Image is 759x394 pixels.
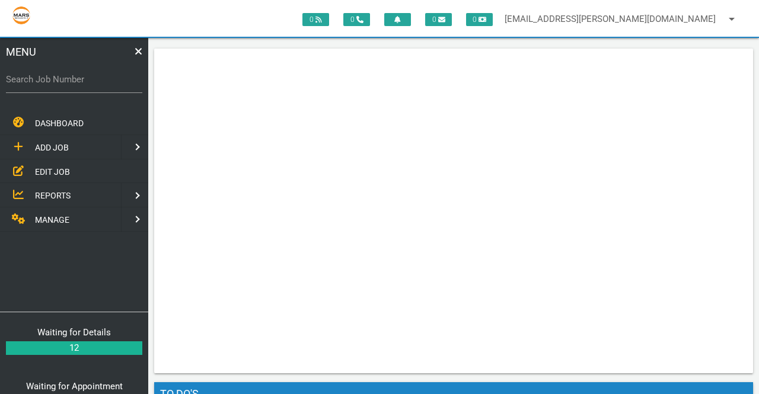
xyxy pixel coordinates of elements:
img: s3file [12,6,31,25]
span: MENU [6,44,36,60]
span: MANAGE [35,215,69,225]
span: ADD JOB [35,143,69,152]
label: Search Job Number [6,73,142,87]
span: 0 [302,13,329,26]
span: DASHBOARD [35,118,84,128]
a: Waiting for Details [37,327,111,338]
span: REPORTS [35,191,71,200]
span: 0 [466,13,493,26]
span: 0 [343,13,370,26]
span: 0 [425,13,452,26]
a: 12 [6,341,142,355]
span: EDIT JOB [35,166,70,176]
a: Waiting for Appointment [26,381,123,392]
